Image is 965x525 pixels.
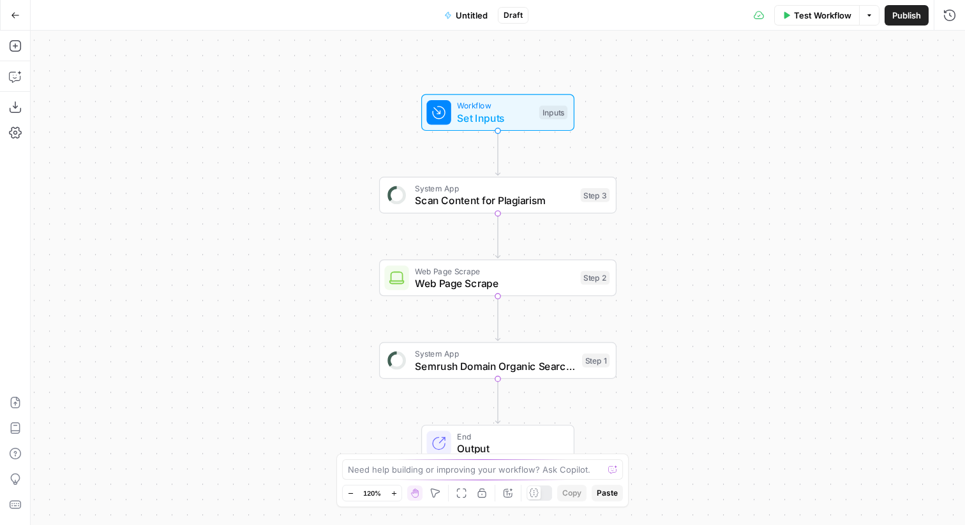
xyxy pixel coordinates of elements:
[557,485,587,501] button: Copy
[415,276,574,291] span: Web Page Scrape
[597,487,618,499] span: Paste
[415,182,574,195] span: System App
[581,188,610,202] div: Step 3
[437,5,495,26] button: Untitled
[415,348,576,360] span: System App
[456,9,488,22] span: Untitled
[379,260,617,297] div: Web Page ScrapeWeb Page ScrapeStep 2
[457,100,533,112] span: Workflow
[379,342,617,379] div: System AppSemrush Domain Organic Search PagesStep 1
[379,425,617,462] div: EndOutput
[885,5,929,26] button: Publish
[892,9,921,22] span: Publish
[415,193,574,208] span: Scan Content for Plagiarism
[457,441,561,456] span: Output
[562,487,581,499] span: Copy
[495,214,500,258] g: Edge from step_3 to step_2
[363,488,381,498] span: 120%
[457,110,533,126] span: Set Inputs
[379,177,617,214] div: System AppScan Content for PlagiarismStep 3
[794,9,851,22] span: Test Workflow
[592,485,623,501] button: Paste
[495,131,500,175] g: Edge from start to step_3
[379,94,617,131] div: WorkflowSet InputsInputs
[504,10,523,21] span: Draft
[582,353,610,367] div: Step 1
[415,359,576,374] span: Semrush Domain Organic Search Pages
[495,296,500,341] g: Edge from step_2 to step_1
[457,430,561,442] span: End
[774,5,859,26] button: Test Workflow
[581,271,610,285] div: Step 2
[415,265,574,277] span: Web Page Scrape
[495,379,500,424] g: Edge from step_1 to end
[539,106,567,120] div: Inputs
